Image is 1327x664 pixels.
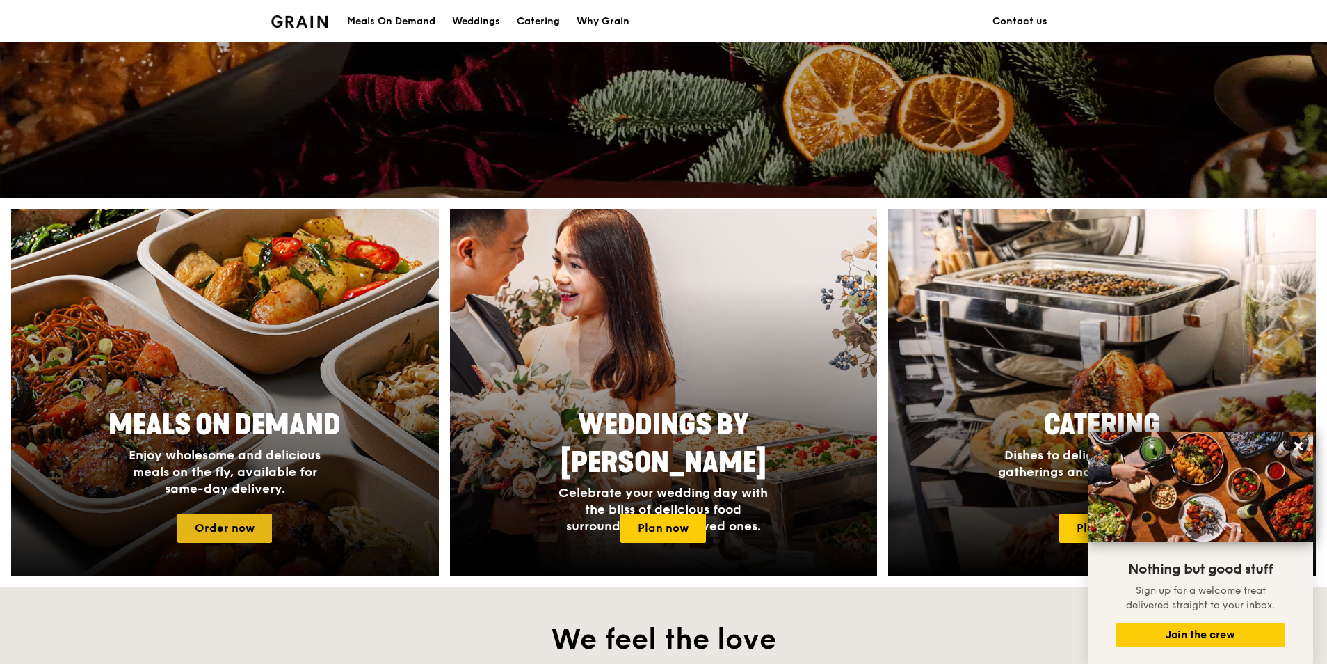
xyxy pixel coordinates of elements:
[620,514,706,543] a: Plan now
[1044,409,1160,442] span: Catering
[888,209,1316,576] a: CateringDishes to delight your guests, at gatherings and events of all sizes.Plan now
[561,409,766,480] span: Weddings by [PERSON_NAME]
[1059,514,1145,543] a: Plan now
[108,409,341,442] span: Meals On Demand
[452,1,500,42] div: Weddings
[1126,585,1275,611] span: Sign up for a welcome treat delivered straight to your inbox.
[347,1,435,42] div: Meals On Demand
[577,1,629,42] div: Why Grain
[444,1,508,42] a: Weddings
[129,448,321,496] span: Enjoy wholesome and delicious meals on the fly, available for same-day delivery.
[1088,432,1313,542] img: DSC07876-Edit02-Large.jpeg
[984,1,1056,42] a: Contact us
[888,209,1316,576] img: catering-card.e1cfaf3e.jpg
[1116,623,1285,647] button: Join the crew
[271,15,328,28] img: Grain
[450,209,878,576] img: weddings-card.4f3003b8.jpg
[1287,435,1310,457] button: Close
[177,514,272,543] a: Order now
[508,1,568,42] a: Catering
[517,1,560,42] div: Catering
[11,209,439,576] a: Meals On DemandEnjoy wholesome and delicious meals on the fly, available for same-day delivery.Or...
[558,485,768,534] span: Celebrate your wedding day with the bliss of delicious food surrounded by your loved ones.
[568,1,638,42] a: Why Grain
[1128,561,1273,578] span: Nothing but good stuff
[450,209,878,576] a: Weddings by [PERSON_NAME]Celebrate your wedding day with the bliss of delicious food surrounded b...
